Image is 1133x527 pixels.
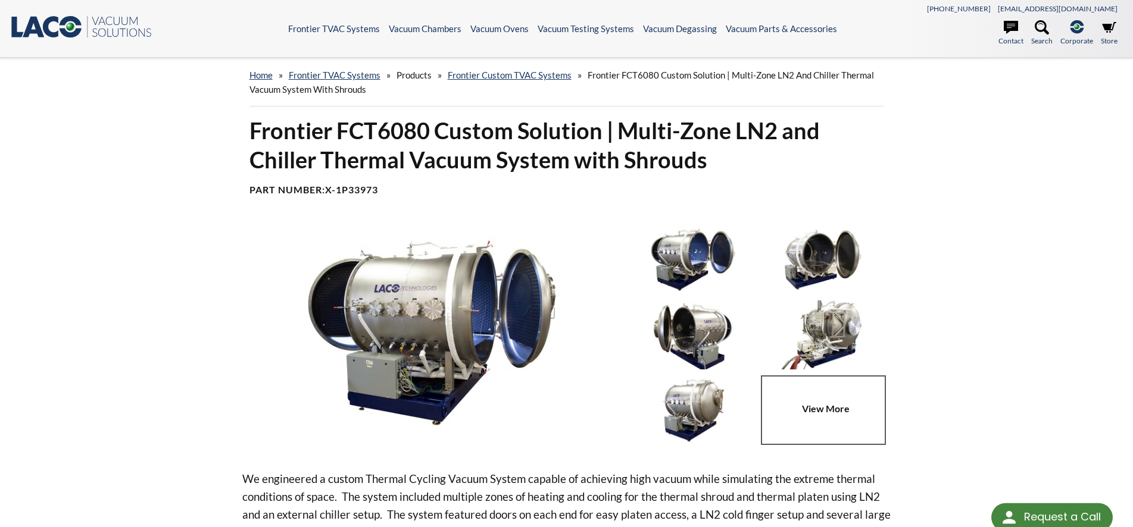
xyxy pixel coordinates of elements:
[1031,20,1053,46] a: Search
[538,23,634,34] a: Vacuum Testing Systems
[631,375,755,444] img: Custom Solution | Horizontal Cylindrical Thermal Vacuum (TVAC) Test System, side view, chamber do...
[249,58,884,106] div: » » » »
[448,70,572,80] a: Frontier Custom TVAC Systems
[249,70,273,80] a: home
[249,116,884,175] h1: Frontier FCT6080 Custom Solution | Multi-Zone LN2 and Chiller Thermal Vacuum System with Shrouds
[389,23,461,34] a: Vacuum Chambers
[470,23,529,34] a: Vacuum Ovens
[249,70,874,95] span: Frontier FCT6080 Custom Solution | Multi-Zone LN2 and Chiller Thermal Vacuum System with Shrouds
[1101,20,1118,46] a: Store
[242,225,622,438] img: Custom Solution | Horizontal Cylindrical Thermal Vacuum (TVAC) Test System, side view, chamber do...
[761,300,885,369] img: Custom Solution | Horizontal Cylindrical Thermal Vacuum (TVAC) Test System, chamber close-up
[1060,35,1093,46] span: Corporate
[761,225,885,294] img: Custom Solution | Horizontal Cylindrical Thermal Vacuum (TVAC) Test System, internal chamber view
[998,4,1118,13] a: [EMAIL_ADDRESS][DOMAIN_NAME]
[726,23,837,34] a: Vacuum Parts & Accessories
[397,70,432,80] span: Products
[998,20,1023,46] a: Contact
[325,184,378,195] b: X-1P33973
[1000,508,1019,527] img: round button
[631,300,755,369] img: Custom Solution | Horizontal Cylindrical Thermal Vacuum (TVAC) Test System, angled view, open cha...
[289,70,380,80] a: Frontier TVAC Systems
[288,23,380,34] a: Frontier TVAC Systems
[927,4,991,13] a: [PHONE_NUMBER]
[643,23,717,34] a: Vacuum Degassing
[631,225,755,294] img: Custom Solution | Horizontal Cylindrical Thermal Vacuum (TVAC) Test System, angled view, chamber ...
[249,184,884,196] h4: Part Number:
